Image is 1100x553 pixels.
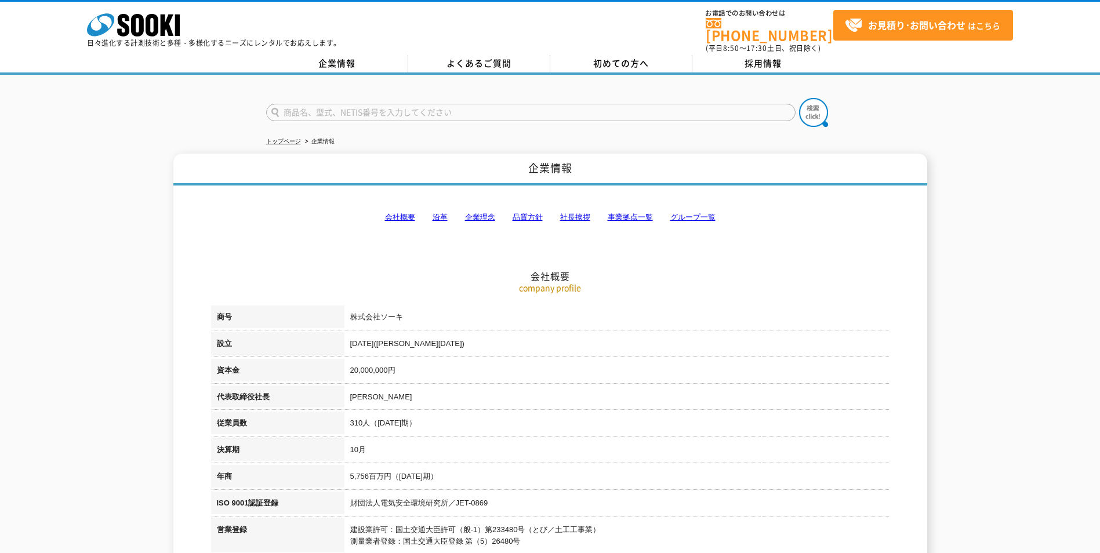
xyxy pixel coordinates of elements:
[746,43,767,53] span: 17:30
[385,213,415,221] a: 会社概要
[670,213,716,221] a: グループ一覧
[513,213,543,221] a: 品質方針
[211,282,890,294] p: company profile
[344,305,890,332] td: 株式会社ソーキ
[344,332,890,359] td: [DATE]([PERSON_NAME][DATE])
[433,213,448,221] a: 沿革
[608,213,653,221] a: 事業拠点一覧
[550,55,692,72] a: 初めての方へ
[211,154,890,282] h2: 会社概要
[211,332,344,359] th: 設立
[211,412,344,438] th: 従業員数
[266,104,796,121] input: 商品名、型式、NETIS番号を入力してください
[173,154,927,185] h1: 企業情報
[408,55,550,72] a: よくあるご質問
[266,55,408,72] a: 企業情報
[87,39,341,46] p: 日々進化する計測技術と多種・多様化するニーズにレンタルでお応えします。
[706,18,833,42] a: [PHONE_NUMBER]
[211,305,344,332] th: 商号
[560,213,590,221] a: 社長挨拶
[845,17,1000,34] span: はこちら
[723,43,739,53] span: 8:50
[211,385,344,412] th: 代表取締役社長
[593,57,649,70] span: 初めての方へ
[868,18,965,32] strong: お見積り･お問い合わせ
[303,136,335,148] li: 企業情報
[211,465,344,492] th: 年商
[344,412,890,438] td: 310人（[DATE]期）
[344,359,890,385] td: 20,000,000円
[211,438,344,465] th: 決算期
[344,465,890,492] td: 5,756百万円（[DATE]期）
[799,98,828,127] img: btn_search.png
[266,138,301,144] a: トップページ
[211,492,344,518] th: ISO 9001認証登録
[211,359,344,385] th: 資本金
[344,492,890,518] td: 財団法人電気安全環境研究所／JET-0869
[692,55,834,72] a: 採用情報
[833,10,1013,41] a: お見積り･お問い合わせはこちら
[344,385,890,412] td: [PERSON_NAME]
[706,43,821,53] span: (平日 ～ 土日、祝日除く)
[706,10,833,17] span: お電話でのお問い合わせは
[344,438,890,465] td: 10月
[465,213,495,221] a: 企業理念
